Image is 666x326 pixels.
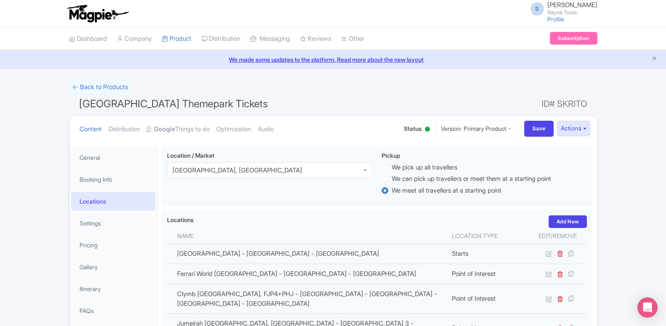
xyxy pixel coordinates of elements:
[69,27,107,50] a: Dashboard
[423,123,432,136] div: Active
[117,27,152,50] a: Company
[71,279,155,298] a: Itinerary
[71,257,155,276] a: Gallery
[79,98,268,110] span: [GEOGRAPHIC_DATA] Themepark Tickets
[557,121,590,136] button: Actions
[80,116,102,143] a: Content
[547,10,597,15] small: Rayna Tours
[216,116,251,143] a: Optimization
[549,215,587,228] a: Add New
[547,1,597,9] span: [PERSON_NAME]
[167,284,447,314] td: Clymb [GEOGRAPHIC_DATA], FJP4+PHJ - [GEOGRAPHIC_DATA] - [GEOGRAPHIC_DATA] - [GEOGRAPHIC_DATA] - [...
[529,228,587,244] th: Edit/Remove
[167,228,447,244] th: Name
[167,152,215,159] span: Location / Market
[146,116,210,143] a: GoogleThings to do
[392,174,551,184] label: We can pick up travellers or meet them at a starting point
[392,163,457,172] label: We pick up all travellers
[172,167,302,174] div: [GEOGRAPHIC_DATA], [GEOGRAPHIC_DATA]
[447,284,528,314] td: Point of Interest
[65,4,130,23] img: logo-ab69f6fb50320c5b225c76a69d11143b.png
[71,236,155,254] a: Pricing
[447,244,528,264] td: Starts
[300,27,331,50] a: Reviews
[651,54,658,64] button: Close announcement
[5,55,661,64] a: We made some updates to the platform. Read more about the new layout
[382,152,400,159] span: Pickup
[258,116,274,143] a: Audio
[69,79,131,95] a: ← Back to Products
[71,170,155,189] a: Booking Info
[531,2,544,16] span: S
[71,148,155,167] a: General
[71,301,155,320] a: FAQs
[541,95,587,112] span: ID# SKRITO
[250,27,290,50] a: Messaging
[550,32,597,45] a: Subscription
[447,264,528,284] td: Point of Interest
[447,228,528,244] th: Location type
[71,192,155,211] a: Locations
[109,116,140,143] a: Distribution
[404,124,422,133] span: Status
[392,186,501,196] label: We meet all travellers at a starting point
[167,264,447,284] td: Ferrari World [GEOGRAPHIC_DATA] - [GEOGRAPHIC_DATA] - [GEOGRAPHIC_DATA]
[547,16,564,23] a: Profile
[525,2,597,15] a: S [PERSON_NAME] Rayna Tours
[167,244,447,264] td: [GEOGRAPHIC_DATA] - [GEOGRAPHIC_DATA] - [GEOGRAPHIC_DATA]
[162,27,191,50] a: Product
[435,120,517,137] a: Version: Primary Product
[71,214,155,233] a: Settings
[167,215,194,224] label: Locations
[637,297,658,318] div: Open Intercom Messenger
[524,121,554,137] input: Save
[341,27,364,50] a: Other
[202,27,240,50] a: Distribution
[154,125,175,134] strong: Google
